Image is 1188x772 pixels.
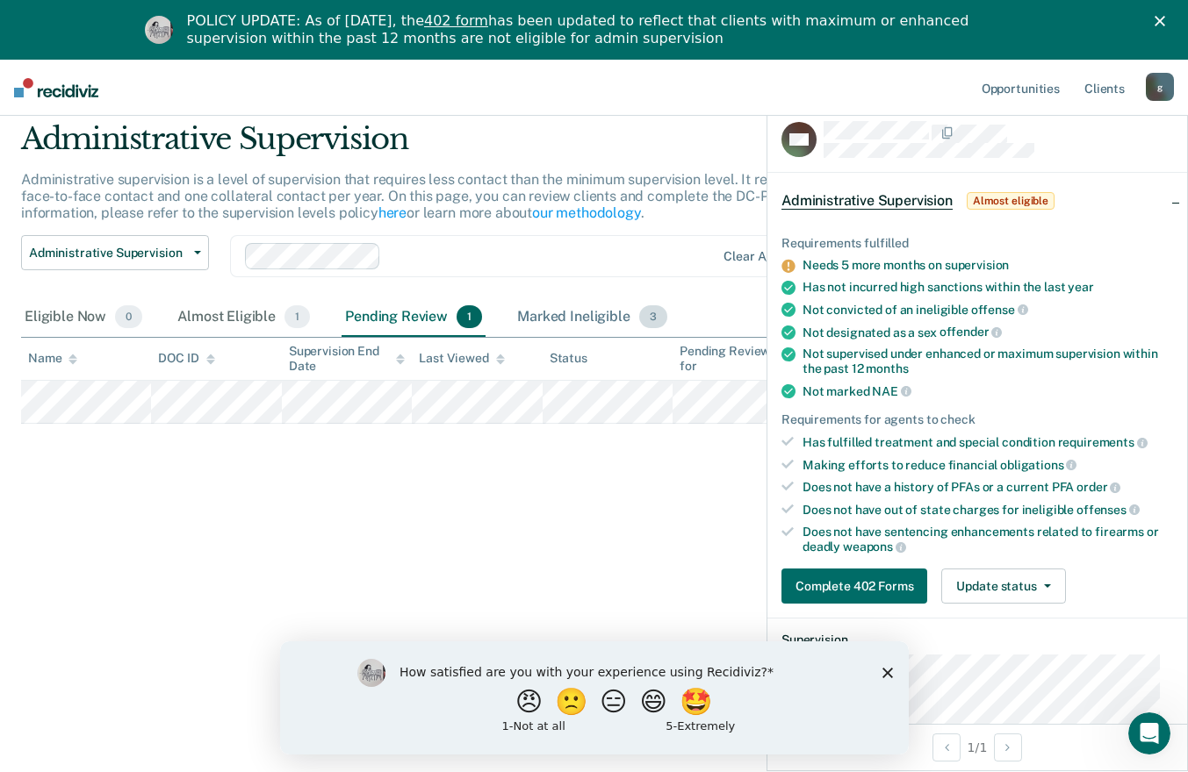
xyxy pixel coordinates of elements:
div: g [1146,73,1174,101]
div: Name [28,351,77,366]
span: Almost eligible [967,192,1055,210]
span: months [866,361,908,375]
div: Administrative Supervision [21,121,912,171]
span: obligations [1000,458,1076,472]
p: Administrative supervision is a level of supervision that requires less contact than the minimum ... [21,171,896,221]
span: 1 [457,305,482,328]
iframe: Intercom live chat [1128,712,1170,754]
div: Has not incurred high sanctions within the last [803,280,1173,295]
button: Previous Opportunity [932,733,961,761]
a: Opportunities [978,60,1063,116]
div: Last Viewed [419,351,504,366]
div: DOC ID [158,351,214,366]
span: offense [971,303,1028,317]
div: Pending Review for [680,344,796,374]
a: Clients [1081,60,1128,116]
div: Administrative SupervisionAlmost eligible [767,173,1187,229]
div: Does not have sentencing enhancements related to firearms or deadly [803,525,1173,554]
span: 3 [639,305,667,328]
div: Status [550,351,587,366]
div: Almost Eligible [174,298,313,337]
span: requirements [1058,435,1148,449]
div: Requirements fulfilled [781,236,1173,251]
div: Has fulfilled treatment and special condition [803,434,1173,450]
div: Close [1155,16,1172,26]
div: Pending Review [342,298,486,337]
div: Clear agents [724,249,798,264]
iframe: Survey by Kim from Recidiviz [280,641,909,754]
a: here [378,204,407,221]
div: Does not have out of state charges for ineligible [803,502,1173,518]
div: Not marked [803,383,1173,399]
div: Marked Ineligible [514,298,671,337]
div: Supervision End Date [289,344,405,374]
div: Requirements for agents to check [781,412,1173,427]
div: Making efforts to reduce financial [803,457,1173,473]
div: Needs 5 more months on supervision [803,258,1173,273]
a: our methodology [532,204,641,221]
img: Profile image for Kim [145,16,173,44]
span: offender [940,325,1003,339]
span: Administrative Supervision [29,246,187,261]
img: Recidiviz [14,78,98,97]
span: Administrative Supervision [781,192,953,210]
div: POLICY UPDATE: As of [DATE], the has been updated to reflect that clients with maximum or enhance... [187,12,1016,47]
div: Not convicted of an ineligible [803,302,1173,318]
div: Does not have a history of PFAs or a current PFA order [803,479,1173,495]
div: Not supervised under enhanced or maximum supervision within the past 12 [803,347,1173,376]
button: Next Opportunity [994,733,1022,761]
a: 402 form [424,12,488,29]
span: NAE [872,384,911,398]
div: Not designated as a sex [803,325,1173,340]
span: offenses [1076,503,1140,517]
div: 1 / 1 [767,724,1187,770]
span: 0 [115,305,142,328]
button: Complete 402 Forms [781,568,927,604]
div: Eligible Now [21,298,146,337]
span: 1 [284,305,310,328]
span: weapons [843,540,906,554]
span: year [1068,280,1093,294]
button: Update status [941,568,1065,604]
dt: Supervision [781,633,1173,647]
a: Complete 402 Forms [781,568,934,604]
